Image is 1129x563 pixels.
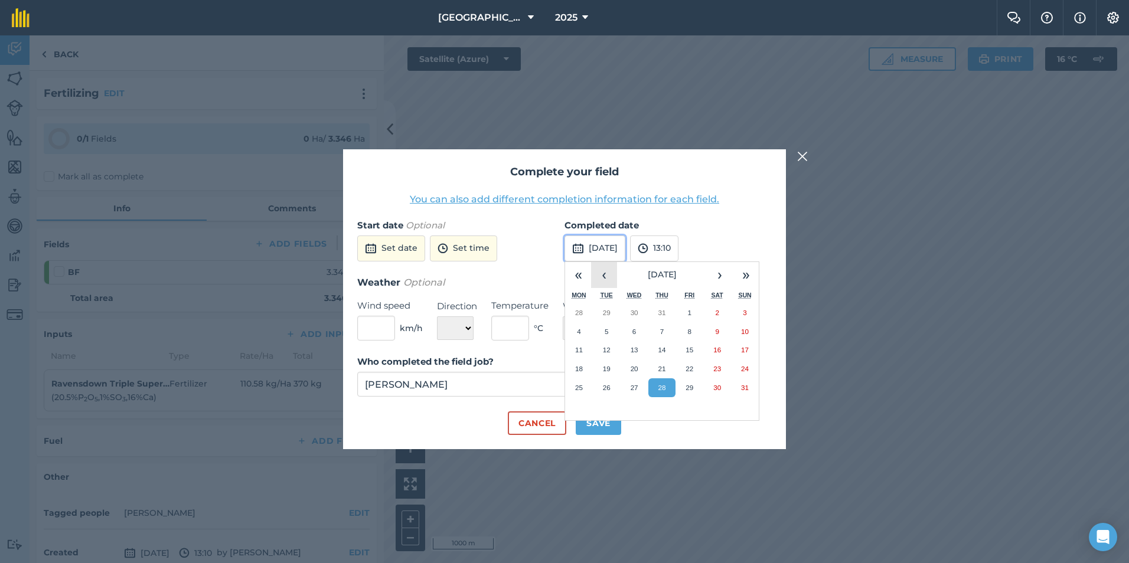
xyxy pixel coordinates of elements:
strong: Completed date [564,220,639,231]
span: [GEOGRAPHIC_DATA] [438,11,523,25]
button: August 3, 2025 [731,303,759,322]
button: July 31, 2025 [648,303,676,322]
button: July 29, 2025 [593,303,621,322]
abbr: Friday [684,292,694,299]
abbr: August 10, 2025 [741,328,749,335]
abbr: August 17, 2025 [741,346,749,353]
img: svg+xml;base64,PD94bWwgdmVyc2lvbj0iMS4wIiBlbmNvZGluZz0idXRmLTgiPz4KPCEtLSBHZW5lcmF0b3I6IEFkb2JlIE... [365,241,377,256]
img: svg+xml;base64,PD94bWwgdmVyc2lvbj0iMS4wIiBlbmNvZGluZz0idXRmLTgiPz4KPCEtLSBHZW5lcmF0b3I6IEFkb2JlIE... [638,241,648,256]
abbr: July 29, 2025 [603,309,611,316]
button: August 10, 2025 [731,322,759,341]
button: August 22, 2025 [676,359,703,378]
button: August 29, 2025 [676,378,703,397]
abbr: August 21, 2025 [658,365,665,372]
button: Cancel [508,411,566,435]
abbr: July 31, 2025 [658,309,665,316]
abbr: August 4, 2025 [577,328,580,335]
em: Optional [403,277,445,288]
abbr: Wednesday [627,292,642,299]
abbr: August 30, 2025 [713,384,721,391]
img: svg+xml;base64,PD94bWwgdmVyc2lvbj0iMS4wIiBlbmNvZGluZz0idXRmLTgiPz4KPCEtLSBHZW5lcmF0b3I6IEFkb2JlIE... [438,241,448,256]
button: August 6, 2025 [621,322,648,341]
abbr: August 16, 2025 [713,346,721,353]
abbr: August 7, 2025 [660,328,664,335]
abbr: August 11, 2025 [575,346,583,353]
strong: Who completed the field job? [357,356,494,367]
button: August 12, 2025 [593,341,621,359]
abbr: Sunday [738,292,751,299]
button: July 28, 2025 [565,303,593,322]
span: [DATE] [648,269,677,280]
abbr: August 14, 2025 [658,346,665,353]
abbr: Monday [572,292,586,299]
button: August 15, 2025 [676,341,703,359]
button: Set time [430,235,497,261]
abbr: August 29, 2025 [686,384,693,391]
button: August 25, 2025 [565,378,593,397]
abbr: August 5, 2025 [605,328,608,335]
img: svg+xml;base64,PD94bWwgdmVyc2lvbj0iMS4wIiBlbmNvZGluZz0idXRmLTgiPz4KPCEtLSBHZW5lcmF0b3I6IEFkb2JlIE... [572,241,584,256]
button: August 28, 2025 [648,378,676,397]
span: km/h [400,322,423,335]
button: Save [576,411,621,435]
abbr: August 2, 2025 [715,309,719,316]
div: Open Intercom Messenger [1089,523,1117,551]
abbr: August 8, 2025 [688,328,691,335]
abbr: August 18, 2025 [575,365,583,372]
button: [DATE] [617,262,707,288]
button: August 23, 2025 [703,359,731,378]
button: August 31, 2025 [731,378,759,397]
button: August 2, 2025 [703,303,731,322]
button: August 1, 2025 [676,303,703,322]
abbr: Thursday [655,292,668,299]
button: August 19, 2025 [593,359,621,378]
abbr: August 13, 2025 [631,346,638,353]
button: August 7, 2025 [648,322,676,341]
abbr: August 6, 2025 [632,328,636,335]
img: svg+xml;base64,PHN2ZyB4bWxucz0iaHR0cDovL3d3dy53My5vcmcvMjAwMC9zdmciIHdpZHRoPSIxNyIgaGVpZ2h0PSIxNy... [1074,11,1086,25]
abbr: Tuesday [601,292,613,299]
button: August 13, 2025 [621,341,648,359]
abbr: August 19, 2025 [603,365,611,372]
abbr: July 28, 2025 [575,309,583,316]
abbr: August 12, 2025 [603,346,611,353]
button: August 11, 2025 [565,341,593,359]
button: August 26, 2025 [593,378,621,397]
button: » [733,262,759,288]
strong: Start date [357,220,403,231]
button: August 14, 2025 [648,341,676,359]
button: August 9, 2025 [703,322,731,341]
abbr: August 26, 2025 [603,384,611,391]
img: A cog icon [1106,12,1120,24]
abbr: August 24, 2025 [741,365,749,372]
abbr: August 9, 2025 [715,328,719,335]
em: Optional [406,220,445,231]
button: August 24, 2025 [731,359,759,378]
abbr: August 3, 2025 [743,309,746,316]
label: Wind speed [357,299,423,313]
label: Weather [563,299,621,313]
h2: Complete your field [357,163,772,181]
abbr: August 15, 2025 [686,346,693,353]
button: ‹ [591,262,617,288]
button: August 4, 2025 [565,322,593,341]
abbr: August 20, 2025 [631,365,638,372]
button: [DATE] [564,235,625,261]
span: 2025 [555,11,577,25]
button: August 17, 2025 [731,341,759,359]
button: Set date [357,235,425,261]
button: August 30, 2025 [703,378,731,397]
abbr: August 27, 2025 [631,384,638,391]
button: August 27, 2025 [621,378,648,397]
h3: Weather [357,275,772,290]
abbr: Saturday [712,292,723,299]
button: You can also add different completion information for each field. [410,192,719,207]
button: August 18, 2025 [565,359,593,378]
abbr: August 1, 2025 [688,309,691,316]
button: August 5, 2025 [593,322,621,341]
button: August 8, 2025 [676,322,703,341]
label: Temperature [491,299,549,313]
img: fieldmargin Logo [12,8,30,27]
abbr: August 31, 2025 [741,384,749,391]
button: August 16, 2025 [703,341,731,359]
